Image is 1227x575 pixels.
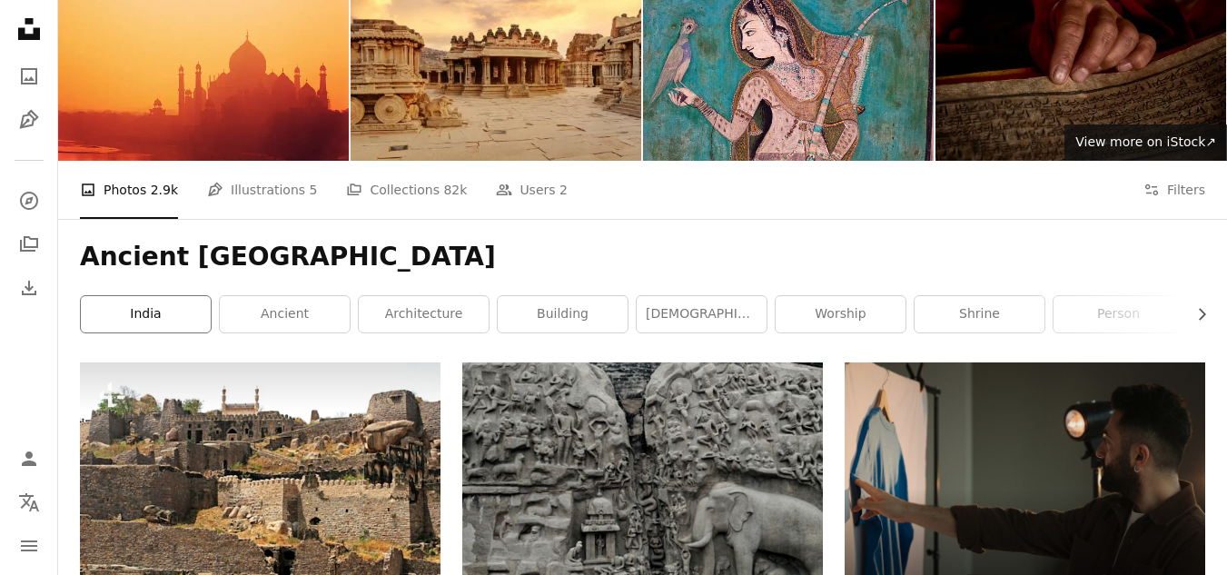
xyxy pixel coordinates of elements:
a: building [498,296,628,332]
span: 2 [559,180,568,200]
a: Collections 82k [346,161,467,219]
a: india [81,296,211,332]
a: Home — Unsplash [11,11,47,51]
a: Users 2 [496,161,568,219]
span: 82k [443,180,467,200]
a: shrine [915,296,1044,332]
a: Photos [11,58,47,94]
a: Collections [11,226,47,263]
span: View more on iStock ↗ [1075,134,1216,149]
a: Illustrations [11,102,47,138]
h1: Ancient [GEOGRAPHIC_DATA] [80,241,1205,273]
a: View more on iStock↗ [1064,124,1227,161]
button: Menu [11,528,47,564]
span: 5 [310,180,318,200]
a: Log in / Sign up [11,441,47,477]
button: Filters [1143,161,1205,219]
a: worship [776,296,905,332]
a: person [1054,296,1183,332]
a: architecture [359,296,489,332]
a: ancient [220,296,350,332]
button: Language [11,484,47,520]
a: [DEMOGRAPHIC_DATA] [637,296,767,332]
button: scroll list to the right [1185,296,1205,332]
a: a stone carving of elephants and other animals [462,471,823,488]
a: a very old city with a lot of ruins [80,474,440,491]
a: Explore [11,183,47,219]
a: Illustrations 5 [207,161,317,219]
a: Download History [11,270,47,306]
